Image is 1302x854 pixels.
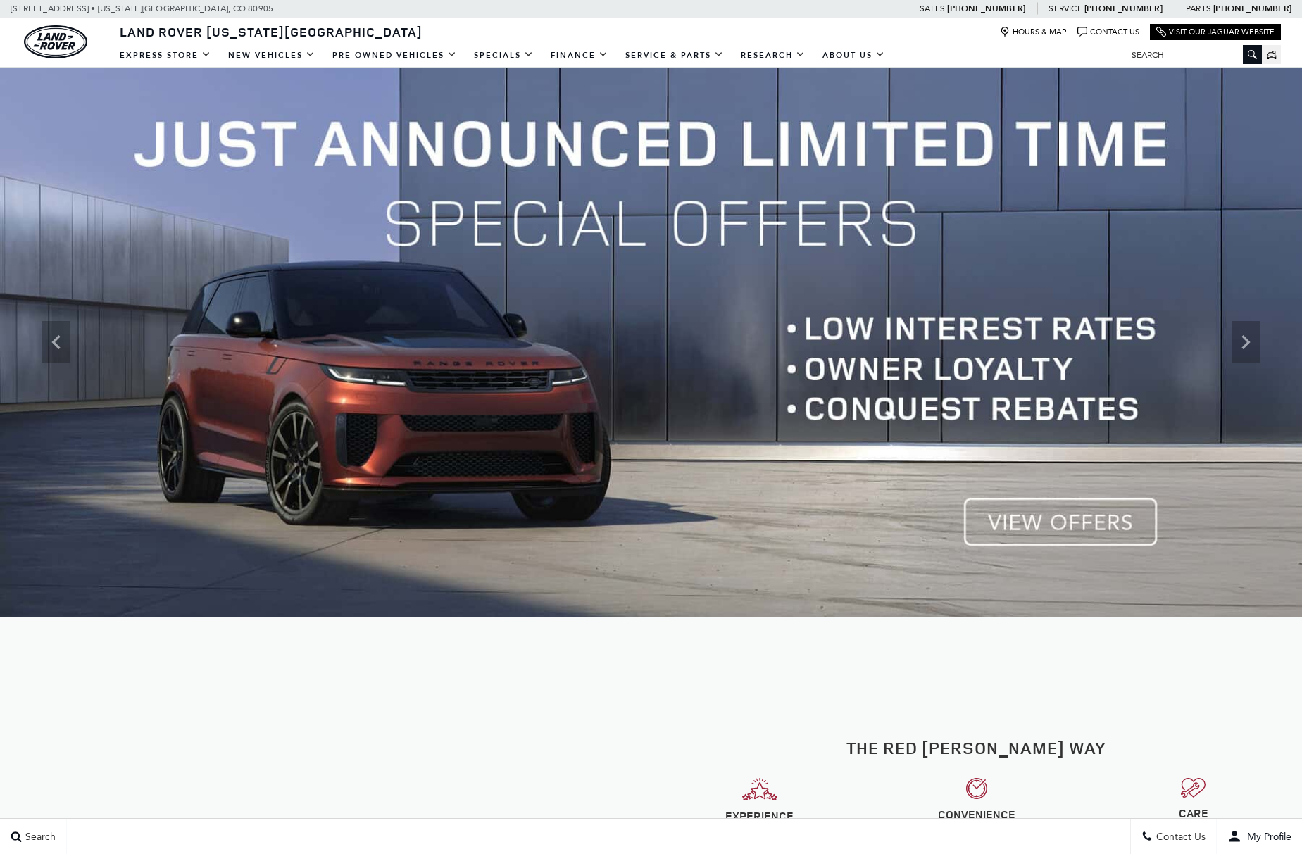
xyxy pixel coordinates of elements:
span: Parts [1186,4,1211,13]
a: Contact Us [1077,27,1139,37]
h2: The Red [PERSON_NAME] Way [662,739,1292,757]
a: Finance [542,43,617,68]
a: EXPRESS STORE [111,43,220,68]
span: Sales [920,4,945,13]
a: [PHONE_NUMBER] [1213,3,1291,14]
span: My Profile [1241,831,1291,843]
input: Search [1121,46,1262,63]
a: [STREET_ADDRESS] • [US_STATE][GEOGRAPHIC_DATA], CO 80905 [11,4,273,13]
a: [PHONE_NUMBER] [1084,3,1163,14]
a: Research [732,43,814,68]
span: Contact Us [1153,831,1206,843]
img: Land Rover [24,25,87,58]
nav: Main Navigation [111,43,894,68]
a: About Us [814,43,894,68]
a: Hours & Map [1000,27,1067,37]
a: [PHONE_NUMBER] [947,3,1025,14]
span: Land Rover [US_STATE][GEOGRAPHIC_DATA] [120,23,422,40]
span: Service [1049,4,1082,13]
strong: CONVENIENCE [938,807,1015,822]
a: land-rover [24,25,87,58]
strong: EXPERIENCE [725,808,794,824]
a: New Vehicles [220,43,324,68]
strong: CARE [1179,805,1208,821]
a: Specials [465,43,542,68]
a: Land Rover [US_STATE][GEOGRAPHIC_DATA] [111,23,431,40]
button: user-profile-menu [1217,819,1302,854]
a: Pre-Owned Vehicles [324,43,465,68]
a: Service & Parts [617,43,732,68]
a: Visit Our Jaguar Website [1156,27,1275,37]
span: Search [22,831,56,843]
